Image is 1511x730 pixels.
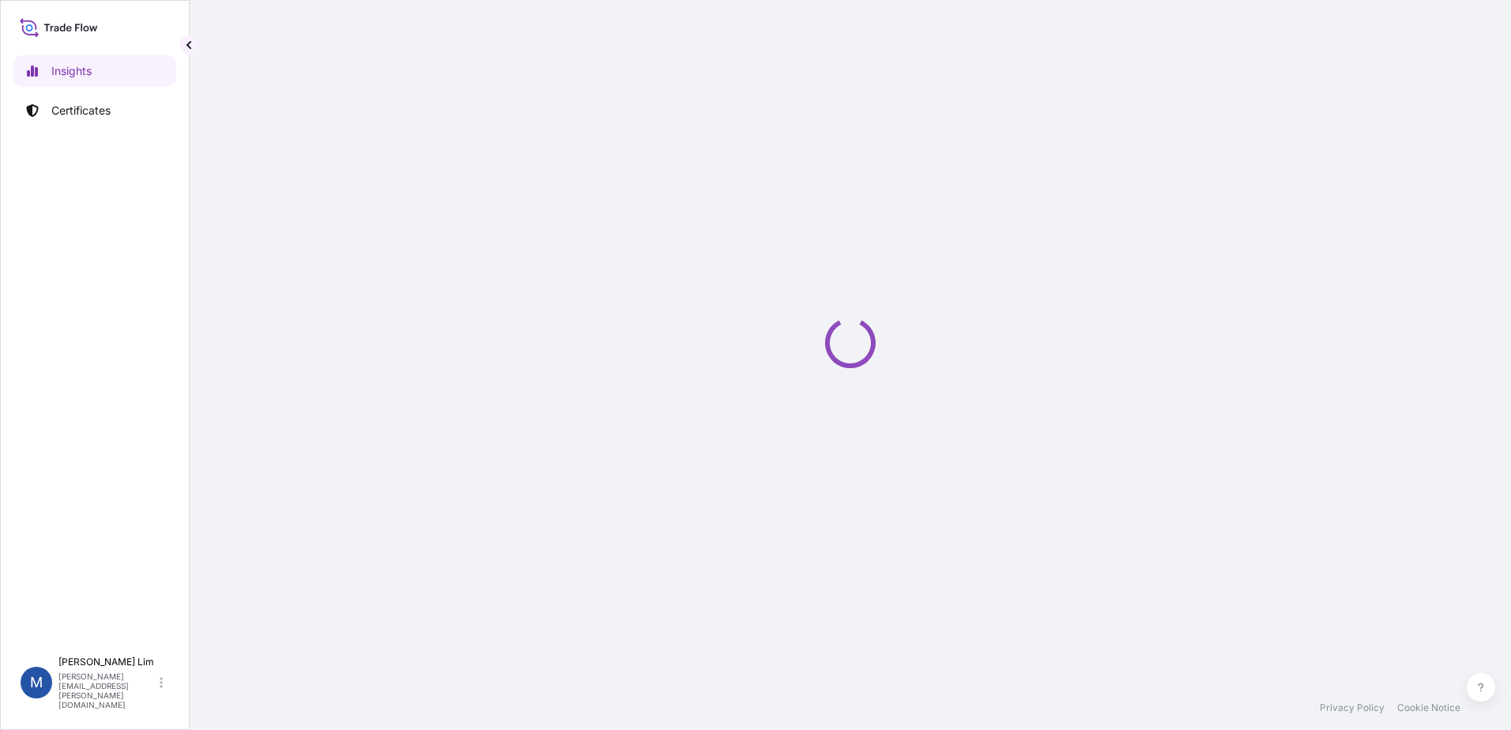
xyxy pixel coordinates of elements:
[1320,702,1385,714] a: Privacy Policy
[13,95,176,126] a: Certificates
[51,103,111,119] p: Certificates
[30,675,43,690] span: M
[58,672,156,709] p: [PERSON_NAME][EMAIL_ADDRESS][PERSON_NAME][DOMAIN_NAME]
[1397,702,1460,714] a: Cookie Notice
[58,656,156,668] p: [PERSON_NAME] Lim
[13,55,176,87] a: Insights
[51,63,92,79] p: Insights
